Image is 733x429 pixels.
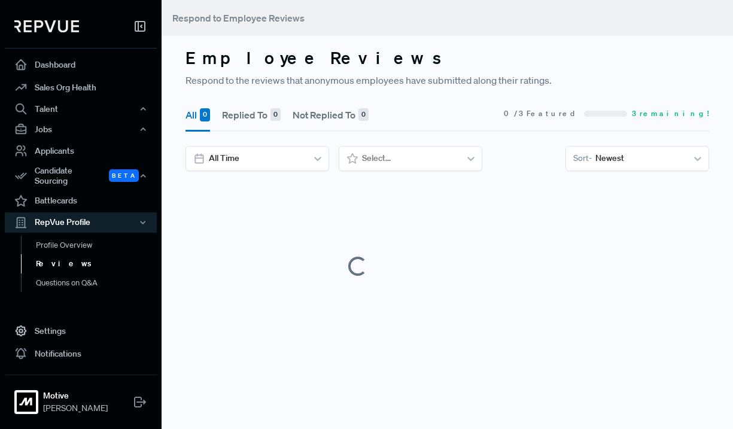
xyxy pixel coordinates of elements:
span: Beta [109,169,139,182]
a: Sales Org Health [5,76,157,99]
span: 0 / 3 Featured [504,108,579,119]
a: Settings [5,320,157,342]
div: 0 [200,108,210,121]
button: RepVue Profile [5,212,157,233]
button: Talent [5,99,157,119]
button: Jobs [5,119,157,139]
button: Candidate Sourcing Beta [5,162,157,190]
a: Profile Overview [21,236,173,255]
div: 0 [270,108,281,121]
span: 3 remaining! [632,108,709,119]
button: All 0 [185,98,210,132]
div: Candidate Sourcing [5,162,157,190]
img: RepVue [14,20,79,32]
a: Dashboard [5,53,157,76]
span: [PERSON_NAME] [43,402,108,415]
span: Sort - [573,152,592,165]
button: Not Replied To 0 [293,98,369,132]
a: MotiveMotive[PERSON_NAME] [5,375,157,419]
a: Battlecards [5,190,157,212]
a: Questions on Q&A [21,273,173,293]
a: Applicants [5,139,157,162]
strong: Motive [43,390,108,402]
p: Respond to the reviews that anonymous employees have submitted along their ratings. [185,73,709,87]
a: Reviews [21,254,173,273]
button: Replied To 0 [222,98,281,132]
h3: Employee Reviews [185,48,709,68]
a: Notifications [5,342,157,365]
span: Respond to Employee Reviews [172,12,305,24]
div: 0 [358,108,369,121]
img: Motive [17,393,36,412]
